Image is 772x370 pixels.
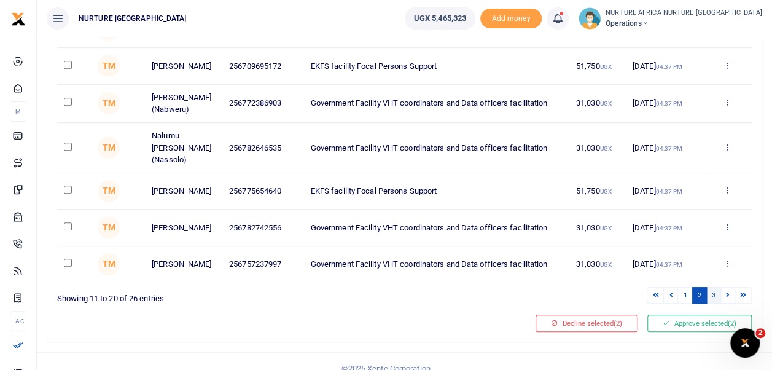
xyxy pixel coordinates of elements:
span: NURTURE [GEOGRAPHIC_DATA] [74,13,192,24]
li: Wallet ballance [400,7,480,30]
td: 31,030 [569,210,626,246]
span: Timothy Makumbi [98,92,120,114]
td: 256782742556 [222,210,304,246]
td: EKFS facility Focal Persons Support [303,48,569,84]
td: 51,750 [569,173,626,210]
li: Ac [10,311,26,331]
td: [DATE] [626,123,703,173]
td: 256772386903 [222,85,304,123]
span: Timothy Makumbi [98,216,120,238]
td: 256782646535 [222,123,304,173]
small: 04:37 PM [655,145,682,152]
td: Government Facility VHT coordinators and Data officers facilitation [303,123,569,173]
td: [PERSON_NAME] [145,210,222,246]
span: Timothy Makumbi [98,253,120,275]
button: Decline selected(2) [536,315,637,332]
span: UGX 5,465,323 [414,12,466,25]
small: 04:37 PM [655,188,682,195]
small: UGX [599,188,611,195]
img: logo-small [11,12,26,26]
button: Approve selected(2) [647,315,752,332]
img: profile-user [579,7,601,30]
li: M [10,101,26,122]
span: Timothy Makumbi [98,136,120,159]
span: Add money [480,9,542,29]
td: [DATE] [626,210,703,246]
td: 256709695172 [222,48,304,84]
td: EKFS facility Focal Persons Support [303,173,569,210]
a: UGX 5,465,323 [405,7,475,30]
small: UGX [599,145,611,152]
small: UGX [599,261,611,268]
small: 04:37 PM [655,225,682,232]
span: (2) [614,319,622,328]
td: [DATE] [626,85,703,123]
td: [PERSON_NAME] [145,48,222,84]
td: 51,750 [569,48,626,84]
td: [DATE] [626,48,703,84]
small: NURTURE AFRICA NURTURE [GEOGRAPHIC_DATA] [606,8,762,18]
td: Nalumu [PERSON_NAME] (Nassolo) [145,123,222,173]
td: [DATE] [626,173,703,210]
td: 256757237997 [222,246,304,282]
small: 04:37 PM [655,100,682,107]
small: UGX [599,63,611,70]
a: 2 [692,287,707,304]
td: Government Facility VHT coordinators and Data officers facilitation [303,85,569,123]
iframe: Intercom live chat [730,328,760,358]
td: Government Facility VHT coordinators and Data officers facilitation [303,246,569,282]
a: profile-user NURTURE AFRICA NURTURE [GEOGRAPHIC_DATA] Operations [579,7,762,30]
span: 2 [755,328,765,338]
td: Government Facility VHT coordinators and Data officers facilitation [303,210,569,246]
li: Toup your wallet [480,9,542,29]
span: (2) [728,319,736,328]
span: Timothy Makumbi [98,180,120,202]
small: 04:37 PM [655,63,682,70]
td: [PERSON_NAME] [145,173,222,210]
td: 31,030 [569,246,626,282]
div: Showing 11 to 20 of 26 entries [57,286,400,305]
span: Operations [606,18,762,29]
a: 1 [677,287,692,304]
a: logo-small logo-large logo-large [11,14,26,23]
small: UGX [599,225,611,232]
a: Add money [480,13,542,22]
span: Timothy Makumbi [98,55,120,77]
small: UGX [599,100,611,107]
td: 31,030 [569,85,626,123]
a: 3 [706,287,721,304]
td: [DATE] [626,246,703,282]
td: [PERSON_NAME] [145,246,222,282]
td: [PERSON_NAME] (Nabweru) [145,85,222,123]
small: 04:37 PM [655,261,682,268]
td: 256775654640 [222,173,304,210]
td: 31,030 [569,123,626,173]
